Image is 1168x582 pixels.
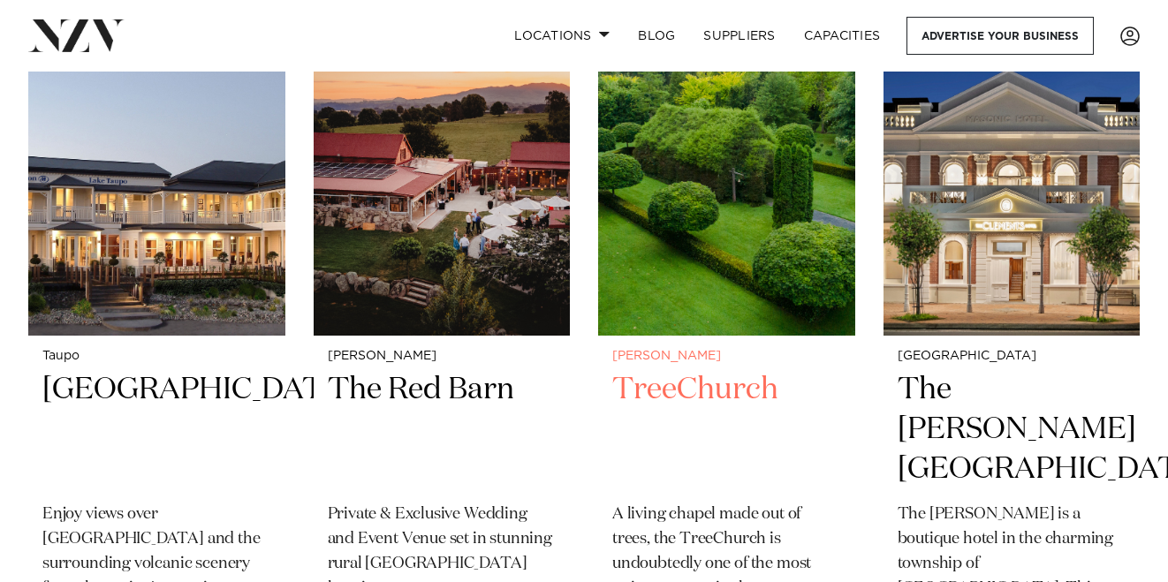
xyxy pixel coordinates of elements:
[42,370,271,489] h2: [GEOGRAPHIC_DATA]
[328,370,557,489] h2: The Red Barn
[612,370,841,489] h2: TreeChurch
[898,370,1126,489] h2: The [PERSON_NAME][GEOGRAPHIC_DATA]
[906,17,1094,55] a: Advertise your business
[328,350,557,363] small: [PERSON_NAME]
[689,17,789,55] a: SUPPLIERS
[28,19,125,51] img: nzv-logo.png
[500,17,624,55] a: Locations
[612,350,841,363] small: [PERSON_NAME]
[42,350,271,363] small: Taupo
[624,17,689,55] a: BLOG
[898,350,1126,363] small: [GEOGRAPHIC_DATA]
[790,17,895,55] a: Capacities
